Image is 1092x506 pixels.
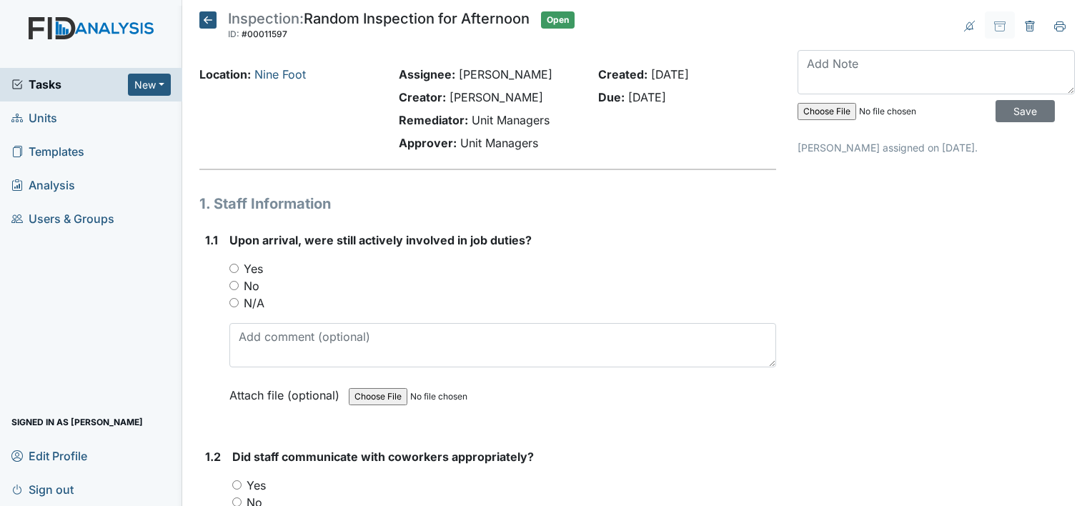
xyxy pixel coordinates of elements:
[11,76,128,93] a: Tasks
[996,100,1055,122] input: Save
[242,29,287,39] span: #00011597
[399,90,446,104] strong: Creator:
[11,478,74,500] span: Sign out
[399,113,468,127] strong: Remediator:
[229,233,532,247] span: Upon arrival, were still actively involved in job duties?
[199,193,776,214] h1: 1. Staff Information
[229,379,345,404] label: Attach file (optional)
[229,298,239,307] input: N/A
[11,107,57,129] span: Units
[205,448,221,465] label: 1.2
[11,411,143,433] span: Signed in as [PERSON_NAME]
[244,260,263,277] label: Yes
[11,174,75,197] span: Analysis
[228,11,530,43] div: Random Inspection for Afternoon
[541,11,575,29] span: Open
[11,208,114,230] span: Users & Groups
[228,10,304,27] span: Inspection:
[247,477,266,494] label: Yes
[205,232,218,249] label: 1.1
[11,141,84,163] span: Templates
[254,67,306,81] a: Nine Foot
[460,136,538,150] span: Unit Managers
[128,74,171,96] button: New
[399,136,457,150] strong: Approver:
[798,140,1075,155] p: [PERSON_NAME] assigned on [DATE].
[244,294,264,312] label: N/A
[472,113,550,127] span: Unit Managers
[232,450,534,464] span: Did staff communicate with coworkers appropriately?
[651,67,689,81] span: [DATE]
[244,277,259,294] label: No
[399,67,455,81] strong: Assignee:
[199,67,251,81] strong: Location:
[11,445,87,467] span: Edit Profile
[598,90,625,104] strong: Due:
[228,29,239,39] span: ID:
[459,67,552,81] span: [PERSON_NAME]
[628,90,666,104] span: [DATE]
[232,480,242,490] input: Yes
[450,90,543,104] span: [PERSON_NAME]
[229,281,239,290] input: No
[598,67,647,81] strong: Created:
[229,264,239,273] input: Yes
